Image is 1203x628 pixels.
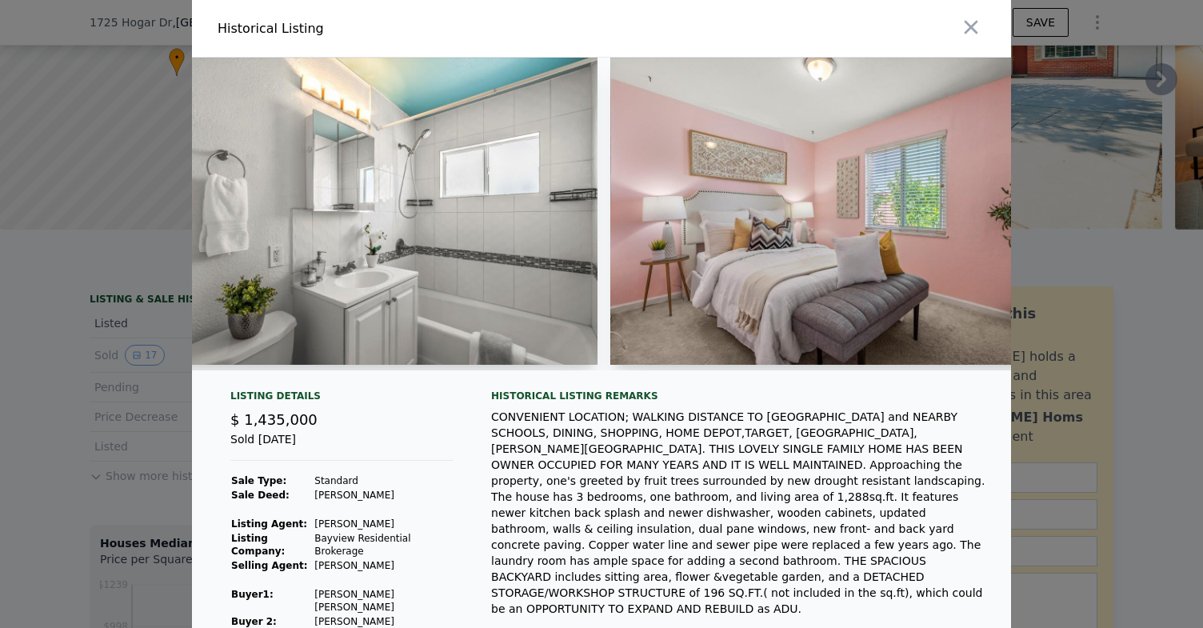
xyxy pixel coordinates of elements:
div: Historical Listing remarks [491,390,985,402]
div: Listing Details [230,390,453,409]
strong: Sale Deed: [231,490,290,501]
td: [PERSON_NAME] [314,488,453,502]
div: Historical Listing [218,19,595,38]
strong: Buyer 1 : [231,589,274,600]
strong: Buyer 2: [231,616,277,627]
strong: Listing Company: [231,533,285,557]
strong: Sale Type: [231,475,286,486]
img: Property Img [137,58,598,365]
img: Property Img [610,58,1071,365]
td: Bayview Residential Brokerage [314,531,453,558]
span: $ 1,435,000 [230,411,318,428]
div: Sold [DATE] [230,431,453,461]
div: CONVENIENT LOCATION; WALKING DISTANCE TO [GEOGRAPHIC_DATA] and NEARBY SCHOOLS, DINING, SHOPPING, ... [491,409,985,617]
td: [PERSON_NAME] [314,558,453,573]
strong: Selling Agent: [231,560,308,571]
td: [PERSON_NAME] [PERSON_NAME] [314,587,453,614]
td: Standard [314,474,453,488]
td: [PERSON_NAME] [314,517,453,531]
strong: Listing Agent: [231,518,307,530]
